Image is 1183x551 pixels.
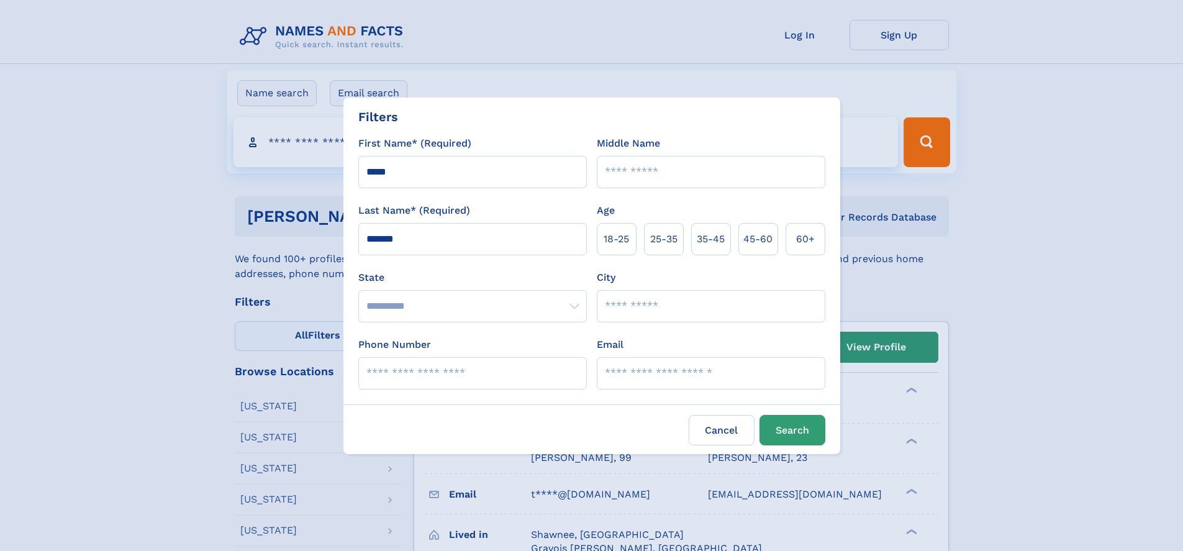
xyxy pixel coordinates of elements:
label: Age [597,203,615,218]
label: State [358,270,587,285]
label: Cancel [689,415,755,445]
span: 18‑25 [604,232,629,247]
button: Search [759,415,825,445]
label: Email [597,337,623,352]
span: 35‑45 [697,232,725,247]
label: Last Name* (Required) [358,203,470,218]
span: 60+ [796,232,815,247]
label: City [597,270,615,285]
label: Phone Number [358,337,431,352]
div: Filters [358,107,398,126]
span: 45‑60 [743,232,773,247]
label: Middle Name [597,136,660,151]
span: 25‑35 [650,232,678,247]
label: First Name* (Required) [358,136,471,151]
